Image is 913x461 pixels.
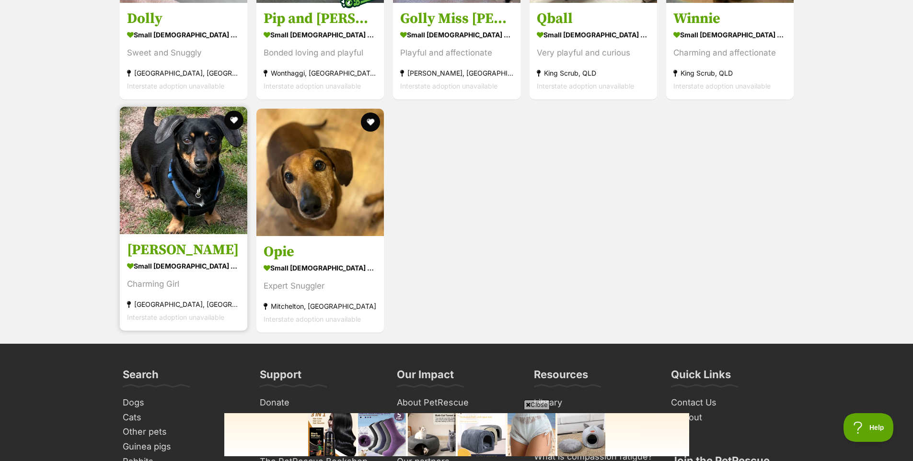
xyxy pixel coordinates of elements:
[534,368,588,387] h3: Resources
[673,46,786,59] div: Charming and affectionate
[127,259,240,273] div: small [DEMOGRAPHIC_DATA] Dog
[256,236,384,333] a: Opie small [DEMOGRAPHIC_DATA] Dog Expert Snuggler Mitchelton, [GEOGRAPHIC_DATA] Interstate adopti...
[264,300,377,313] div: Mitchelton, [GEOGRAPHIC_DATA]
[127,314,224,322] span: Interstate adoption unavailable
[537,46,650,59] div: Very playful and curious
[224,111,243,130] button: favourite
[127,298,240,311] div: [GEOGRAPHIC_DATA], [GEOGRAPHIC_DATA]
[671,368,731,387] h3: Quick Links
[666,2,794,100] a: Winnie small [DEMOGRAPHIC_DATA] Dog Charming and affectionate King Scrub, QLD Interstate adoption...
[400,67,513,79] div: [PERSON_NAME], [GEOGRAPHIC_DATA]
[127,28,240,42] div: small [DEMOGRAPHIC_DATA] Dog
[537,28,650,42] div: small [DEMOGRAPHIC_DATA] Dog
[127,10,240,28] h3: Dolly
[119,410,246,425] a: Cats
[120,234,247,331] a: [PERSON_NAME] small [DEMOGRAPHIC_DATA] Dog Charming Girl [GEOGRAPHIC_DATA], [GEOGRAPHIC_DATA] Int...
[397,368,454,387] h3: Our Impact
[844,413,894,442] iframe: Help Scout Beacon - Open
[119,439,246,454] a: Guinea pigs
[537,82,634,90] span: Interstate adoption unavailable
[673,28,786,42] div: small [DEMOGRAPHIC_DATA] Dog
[264,67,377,79] div: Wonthaggi, [GEOGRAPHIC_DATA]
[264,46,377,59] div: Bonded loving and playful
[400,82,497,90] span: Interstate adoption unavailable
[524,400,550,409] span: Close
[393,2,520,100] a: Golly Miss [PERSON_NAME] small [DEMOGRAPHIC_DATA] Dog Playful and affectionate [PERSON_NAME], [GE...
[667,410,795,425] a: Log out
[264,10,377,28] h3: Pip and [PERSON_NAME]
[120,107,247,234] img: Frankie
[673,67,786,79] div: King Scrub, QLD
[256,395,383,410] a: Donate
[127,67,240,79] div: [GEOGRAPHIC_DATA], [GEOGRAPHIC_DATA]
[537,10,650,28] h3: Qball
[256,109,384,236] img: Opie
[264,315,361,324] span: Interstate adoption unavailable
[530,395,658,410] a: Library
[673,10,786,28] h3: Winnie
[264,28,377,42] div: small [DEMOGRAPHIC_DATA] Dog
[264,261,377,275] div: small [DEMOGRAPHIC_DATA] Dog
[224,413,689,456] iframe: Advertisement
[260,368,301,387] h3: Support
[119,425,246,439] a: Other pets
[127,241,240,259] h3: [PERSON_NAME]
[400,28,513,42] div: small [DEMOGRAPHIC_DATA] Dog
[537,67,650,79] div: King Scrub, QLD
[127,46,240,59] div: Sweet and Snuggly
[673,82,771,90] span: Interstate adoption unavailable
[400,10,513,28] h3: Golly Miss [PERSON_NAME]
[120,2,247,100] a: Dolly small [DEMOGRAPHIC_DATA] Dog Sweet and Snuggly [GEOGRAPHIC_DATA], [GEOGRAPHIC_DATA] Interst...
[393,395,520,410] a: About PetRescue
[256,2,384,100] a: Pip and [PERSON_NAME] small [DEMOGRAPHIC_DATA] Dog Bonded loving and playful Wonthaggi, [GEOGRAPH...
[264,280,377,293] div: Expert Snuggler
[127,82,224,90] span: Interstate adoption unavailable
[530,2,657,100] a: Qball small [DEMOGRAPHIC_DATA] Dog Very playful and curious King Scrub, QLD Interstate adoption u...
[127,278,240,291] div: Charming Girl
[667,425,795,439] a: Help
[119,395,246,410] a: Dogs
[264,243,377,261] h3: Opie
[361,112,380,132] button: favourite
[667,395,795,410] a: Contact Us
[123,368,159,387] h3: Search
[400,46,513,59] div: Playful and affectionate
[264,82,361,90] span: Interstate adoption unavailable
